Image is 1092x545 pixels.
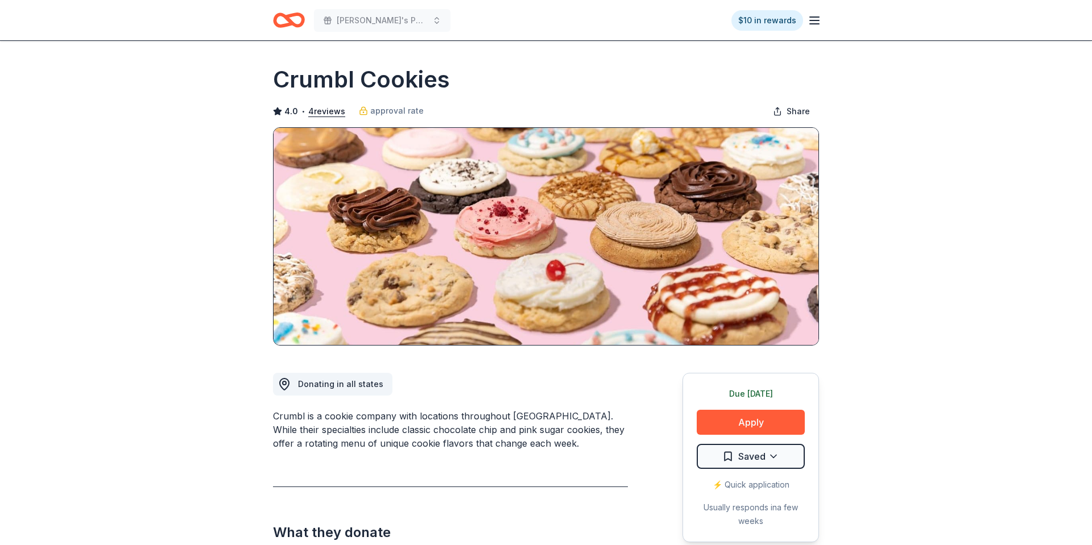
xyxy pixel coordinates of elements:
button: [PERSON_NAME]'s Petals for Hope Annual Event [314,9,450,32]
a: Home [273,7,305,34]
button: Saved [697,444,805,469]
a: $10 in rewards [731,10,803,31]
span: approval rate [370,104,424,118]
h2: What they donate [273,523,628,542]
span: Donating in all states [298,379,383,389]
div: Due [DATE] [697,387,805,401]
span: Share [787,105,810,118]
h1: Crumbl Cookies [273,64,450,95]
a: approval rate [359,104,424,118]
div: Usually responds in a few weeks [697,501,805,528]
span: [PERSON_NAME]'s Petals for Hope Annual Event [337,14,428,27]
span: 4.0 [284,105,298,118]
div: Crumbl is a cookie company with locations throughout [GEOGRAPHIC_DATA]. While their specialties i... [273,409,628,450]
img: Image for Crumbl Cookies [274,128,818,345]
span: • [301,107,305,116]
span: Saved [738,449,766,464]
button: 4reviews [308,105,345,118]
button: Apply [697,410,805,435]
div: ⚡️ Quick application [697,478,805,492]
button: Share [764,100,819,123]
